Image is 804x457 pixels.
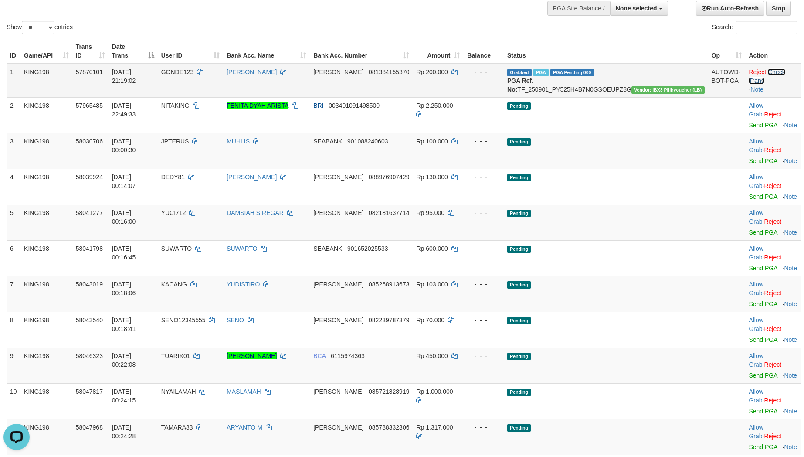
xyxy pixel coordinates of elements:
span: Pending [507,317,531,324]
span: [DATE] 00:16:00 [112,209,136,225]
a: Note [784,443,797,450]
td: · [745,383,801,419]
span: [DATE] 00:18:06 [112,281,136,297]
input: Search: [736,21,797,34]
span: [DATE] 00:16:45 [112,245,136,261]
span: Pending [507,246,531,253]
td: 8 [7,312,20,348]
th: Bank Acc. Number: activate to sort column ascending [310,39,413,64]
span: 58041277 [76,209,103,216]
span: Rp 1.000.000 [416,388,453,395]
span: [DATE] 00:22:08 [112,352,136,368]
span: PGA Pending [550,69,594,76]
span: [PERSON_NAME] [313,68,363,75]
span: [PERSON_NAME] [313,388,363,395]
td: · · [745,64,801,98]
td: · [745,312,801,348]
span: · [749,102,764,118]
span: [PERSON_NAME] [313,209,363,216]
a: Reject [764,290,781,297]
span: Pending [507,138,531,146]
td: · [745,133,801,169]
a: Reject [764,361,781,368]
span: None selected [616,5,657,12]
td: KING198 [20,312,72,348]
span: Grabbed [507,69,532,76]
button: None selected [610,1,668,16]
th: ID [7,39,20,64]
div: - - - [467,423,500,432]
span: Copy 085788332306 to clipboard [369,424,409,431]
a: Reject [764,325,781,332]
th: Op: activate to sort column ascending [708,39,746,64]
a: Note [750,86,763,93]
th: Balance [463,39,504,64]
a: Send PGA [749,443,777,450]
a: Note [784,229,797,236]
a: Send PGA [749,408,777,415]
span: · [749,245,764,261]
span: BRI [313,102,323,109]
div: - - - [467,137,500,146]
td: KING198 [20,240,72,276]
a: Allow Grab [749,102,763,118]
a: [PERSON_NAME] [227,68,277,75]
td: KING198 [20,64,72,98]
a: Reject [764,433,781,440]
a: Reject [749,68,766,75]
div: - - - [467,208,500,217]
span: GONDE123 [161,68,194,75]
a: Allow Grab [749,317,763,332]
span: Marked by bgvjany [533,69,549,76]
a: Reject [764,111,781,118]
span: 58030706 [76,138,103,145]
span: NYAILAMAH [161,388,196,395]
span: Copy 6115974363 to clipboard [331,352,365,359]
td: · [745,240,801,276]
a: DAMSIAH SIREGAR [227,209,284,216]
span: · [749,388,764,404]
div: - - - [467,244,500,253]
th: Status [504,39,708,64]
span: 58047817 [76,388,103,395]
td: KING198 [20,419,72,455]
td: · [745,348,801,383]
a: MUHLIS [227,138,250,145]
td: · [745,276,801,312]
span: SUWARTO [161,245,192,252]
span: Copy 088976907429 to clipboard [369,174,409,181]
a: ARYANTO M [227,424,262,431]
a: Note [784,372,797,379]
th: Bank Acc. Name: activate to sort column ascending [223,39,310,64]
td: 1 [7,64,20,98]
span: Rp 100.000 [416,138,448,145]
td: · [745,205,801,240]
span: Copy 085268913673 to clipboard [369,281,409,288]
a: Reject [764,182,781,189]
td: · [745,169,801,205]
a: Note [784,408,797,415]
span: Pending [507,102,531,110]
a: Send PGA [749,122,777,129]
a: Allow Grab [749,245,763,261]
span: Copy 003401091498500 to clipboard [329,102,380,109]
a: Note [784,193,797,200]
a: Reject [764,254,781,261]
a: Send PGA [749,229,777,236]
span: SENO12345555 [161,317,206,324]
span: · [749,209,764,225]
td: KING198 [20,97,72,133]
span: Pending [507,281,531,289]
a: Note [784,122,797,129]
span: 57965485 [76,102,103,109]
span: SEABANK [313,138,342,145]
td: KING198 [20,133,72,169]
span: [DATE] 00:24:28 [112,424,136,440]
div: - - - [467,101,500,110]
span: Copy 901088240603 to clipboard [347,138,388,145]
a: Note [784,300,797,307]
span: [DATE] 00:18:41 [112,317,136,332]
span: Copy 081384155370 to clipboard [369,68,409,75]
th: User ID: activate to sort column ascending [158,39,223,64]
td: 3 [7,133,20,169]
